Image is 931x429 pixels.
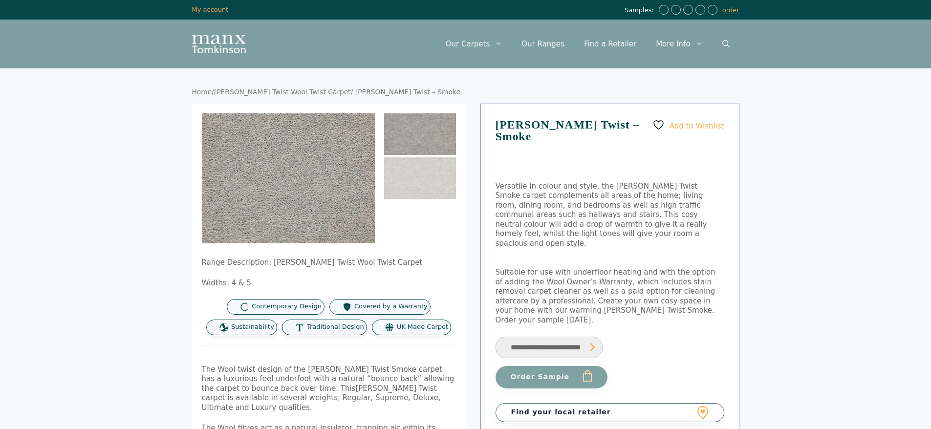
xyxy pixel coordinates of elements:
[496,403,724,422] a: Find your local retailer
[192,35,246,53] img: Manx Tomkinson
[231,323,274,331] span: Sustainability
[722,6,739,14] a: order
[646,29,712,59] a: More Info
[252,302,322,311] span: Contemporary Design
[652,119,724,131] a: Add to Wishlist
[436,29,512,59] a: Our Carpets
[192,6,229,13] a: My account
[397,323,448,331] span: UK Made Carpet
[574,29,646,59] a: Find a Retailer
[496,182,724,249] p: Versatile in colour and style, the [PERSON_NAME] Twist Smoke carpet complements all areas of the ...
[214,88,351,96] a: [PERSON_NAME] Twist Wool Twist Carpet
[436,29,739,59] nav: Primary
[496,366,607,388] button: Order Sample
[496,119,724,162] h1: [PERSON_NAME] Twist – Smoke
[202,365,456,413] p: The Wool twist design of the [PERSON_NAME] Twist Smoke carpet has a luxurious feel underfoot with...
[384,113,456,155] img: Tomkinson Twist Smoke
[192,88,212,96] a: Home
[625,6,656,15] span: Samples:
[202,384,441,412] span: [PERSON_NAME] Twist carpet is available in several weights; Regular, Supreme, Deluxe, Ultimate an...
[512,29,574,59] a: Our Ranges
[192,88,739,97] nav: Breadcrumb
[307,323,364,331] span: Traditional Design
[202,279,456,288] p: Widths: 4 & 5
[496,268,724,325] p: Suitable for use with underfloor heating and with the option of adding the Wool Owner’s Warranty,...
[713,29,739,59] a: Open Search Bar
[202,258,456,268] p: Range Description: [PERSON_NAME] Twist Wool Twist Carpet
[670,121,724,130] span: Add to Wishlist
[354,302,428,311] span: Covered by a Warranty
[384,157,456,199] img: Tomkinson Twist Smoke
